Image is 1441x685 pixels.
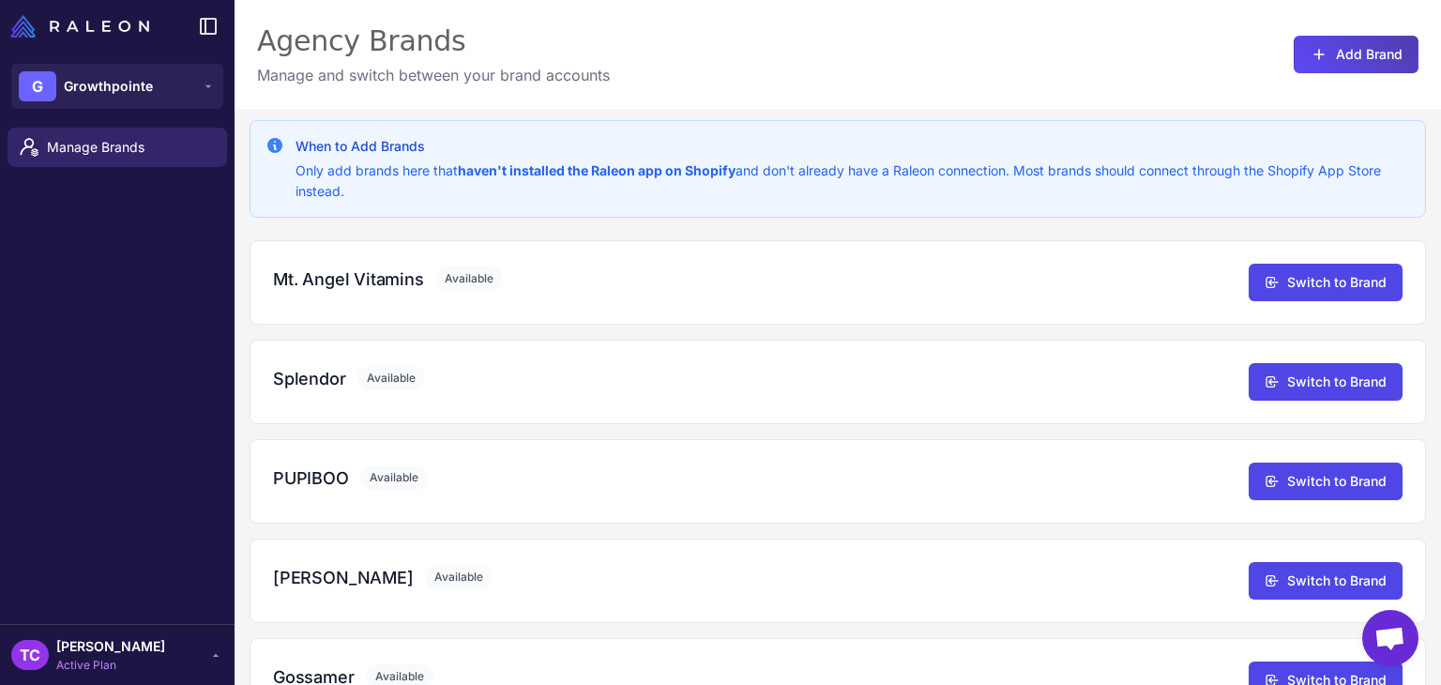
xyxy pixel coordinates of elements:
[435,266,503,291] span: Available
[425,565,493,589] span: Available
[1362,610,1418,666] a: Open chat
[257,64,610,86] p: Manage and switch between your brand accounts
[360,465,428,490] span: Available
[458,162,736,178] strong: haven't installed the Raleon app on Shopify
[64,76,153,97] span: Growthpointe
[1249,562,1403,600] button: Switch to Brand
[8,128,227,167] a: Manage Brands
[56,657,165,674] span: Active Plan
[19,71,56,101] div: G
[1294,36,1418,73] button: Add Brand
[273,465,349,491] h3: PUPIBOO
[273,366,346,391] h3: Splendor
[56,636,165,657] span: [PERSON_NAME]
[1249,264,1403,301] button: Switch to Brand
[257,23,610,60] div: Agency Brands
[1249,463,1403,500] button: Switch to Brand
[11,640,49,670] div: TC
[47,137,212,158] span: Manage Brands
[296,160,1410,202] p: Only add brands here that and don't already have a Raleon connection. Most brands should connect ...
[11,15,149,38] img: Raleon Logo
[273,266,424,292] h3: Mt. Angel Vitamins
[11,64,223,109] button: GGrowthpointe
[1249,363,1403,401] button: Switch to Brand
[273,565,414,590] h3: [PERSON_NAME]
[357,366,425,390] span: Available
[296,136,1410,157] h3: When to Add Brands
